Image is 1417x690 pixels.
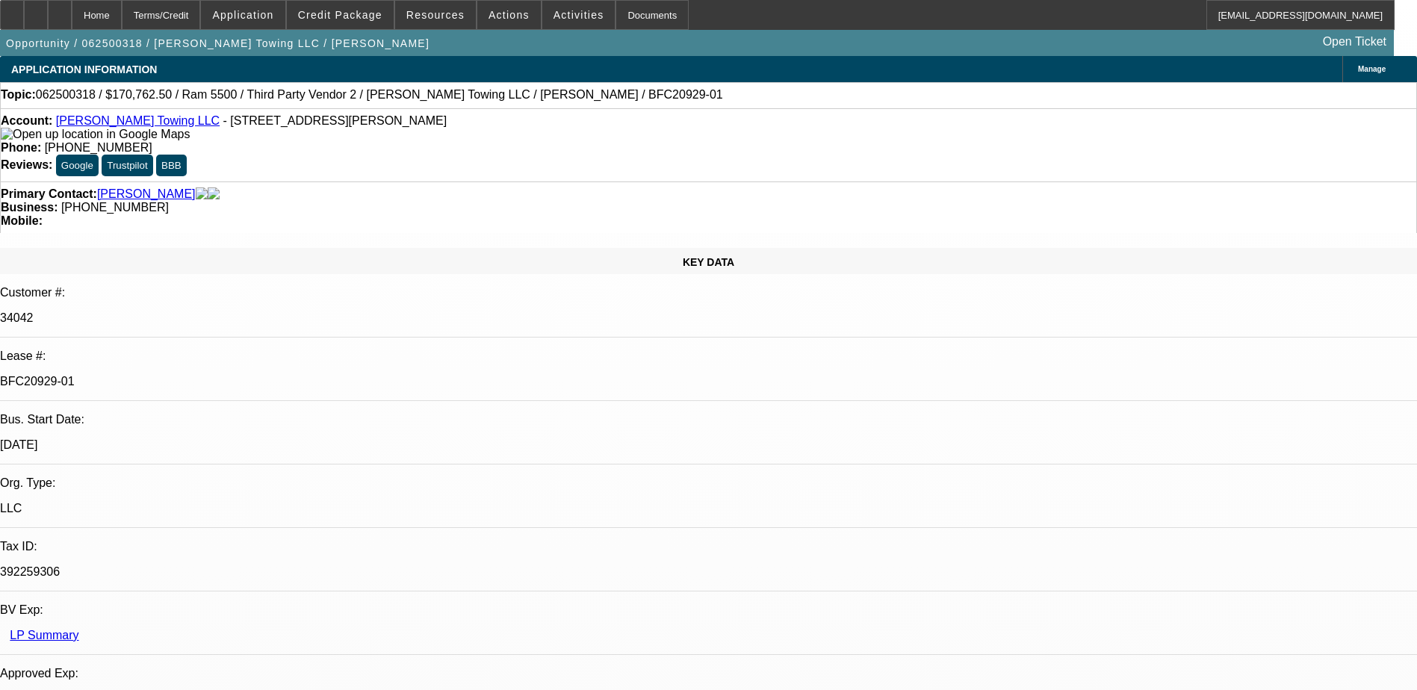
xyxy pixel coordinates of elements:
[406,9,465,21] span: Resources
[102,155,152,176] button: Trustpilot
[223,114,447,127] span: - [STREET_ADDRESS][PERSON_NAME]
[1,158,52,171] strong: Reviews:
[61,201,169,214] span: [PHONE_NUMBER]
[56,114,220,127] a: [PERSON_NAME] Towing LLC
[1,88,36,102] strong: Topic:
[395,1,476,29] button: Resources
[201,1,285,29] button: Application
[287,1,394,29] button: Credit Package
[542,1,616,29] button: Activities
[36,88,723,102] span: 062500318 / $170,762.50 / Ram 5500 / Third Party Vendor 2 / [PERSON_NAME] Towing LLC / [PERSON_NA...
[1,201,58,214] strong: Business:
[1,187,97,201] strong: Primary Contact:
[298,9,382,21] span: Credit Package
[1,128,190,140] a: View Google Maps
[45,141,152,154] span: [PHONE_NUMBER]
[1,114,52,127] strong: Account:
[1317,29,1392,55] a: Open Ticket
[489,9,530,21] span: Actions
[6,37,430,49] span: Opportunity / 062500318 / [PERSON_NAME] Towing LLC / [PERSON_NAME]
[1,141,41,154] strong: Phone:
[97,187,196,201] a: [PERSON_NAME]
[156,155,187,176] button: BBB
[554,9,604,21] span: Activities
[208,187,220,201] img: linkedin-icon.png
[212,9,273,21] span: Application
[1,128,190,141] img: Open up location in Google Maps
[56,155,99,176] button: Google
[683,256,734,268] span: KEY DATA
[1358,65,1386,73] span: Manage
[477,1,541,29] button: Actions
[11,63,157,75] span: APPLICATION INFORMATION
[1,214,43,227] strong: Mobile:
[10,629,78,641] a: LP Summary
[196,187,208,201] img: facebook-icon.png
